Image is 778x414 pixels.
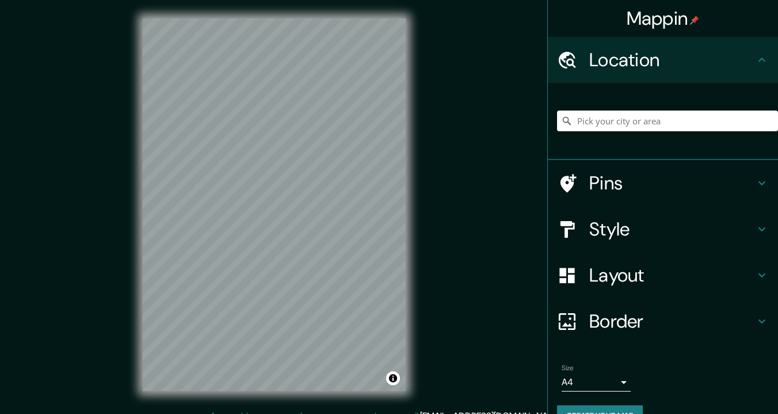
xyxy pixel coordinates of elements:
[548,160,778,206] div: Pins
[548,206,778,252] div: Style
[562,373,631,392] div: A4
[589,218,755,241] h4: Style
[557,111,778,131] input: Pick your city or area
[589,48,755,71] h4: Location
[548,252,778,298] div: Layout
[143,18,406,391] canvas: Map
[690,16,699,25] img: pin-icon.png
[627,7,700,30] h4: Mappin
[386,371,400,385] button: Toggle attribution
[548,37,778,83] div: Location
[562,363,574,373] label: Size
[589,310,755,333] h4: Border
[548,298,778,344] div: Border
[589,264,755,287] h4: Layout
[589,172,755,195] h4: Pins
